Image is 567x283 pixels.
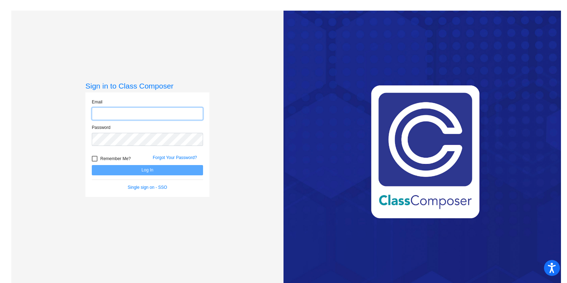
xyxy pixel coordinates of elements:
[100,154,131,163] span: Remember Me?
[92,124,111,131] label: Password
[92,99,102,105] label: Email
[128,185,167,190] a: Single sign on - SSO
[92,165,203,175] button: Log In
[85,81,209,90] h3: Sign in to Class Composer
[153,155,197,160] a: Forgot Your Password?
